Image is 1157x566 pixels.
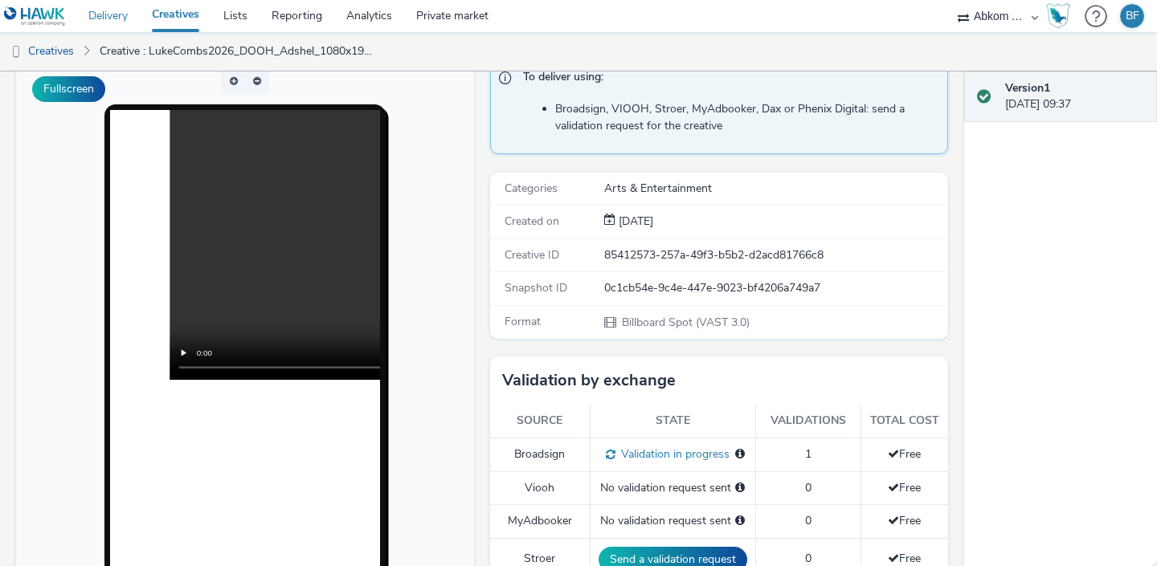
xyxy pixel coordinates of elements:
[805,551,812,566] span: 0
[32,76,105,102] button: Fullscreen
[92,32,381,71] a: Creative : LukeCombs2026_DOOH_Adshel_1080x1920_5s
[599,480,747,496] div: No validation request sent
[888,513,921,528] span: Free
[888,551,921,566] span: Free
[1126,4,1139,28] div: BF
[805,513,812,528] span: 0
[490,438,590,471] td: Broadsign
[604,181,946,197] div: Arts & Entertainment
[590,405,755,438] th: State
[505,280,567,295] span: Snapshot ID
[1046,3,1070,29] img: Hawk Academy
[805,446,812,462] span: 1
[555,101,939,134] li: Broadsign, VIOOH, Stroer, MyAdbooker, Dax or Phenix Digital: send a validation request for the cr...
[735,513,745,529] div: Please select a deal below and click on Send to send a validation request to MyAdbooker.
[615,214,653,230] div: Creation 15 October 2025, 09:37
[615,214,653,229] span: [DATE]
[620,315,750,330] span: Billboard Spot (VAST 3.0)
[599,513,747,529] div: No validation request sent
[490,405,590,438] th: Source
[755,405,861,438] th: Validations
[735,480,745,496] div: Please select a deal below and click on Send to send a validation request to Viooh.
[505,181,558,196] span: Categories
[502,369,676,393] h3: Validation by exchange
[505,247,559,263] span: Creative ID
[888,446,921,462] span: Free
[615,446,730,462] span: Validation in progress
[1005,80,1144,113] div: [DATE] 09:37
[505,314,541,329] span: Format
[888,480,921,495] span: Free
[4,6,66,26] img: undefined Logo
[505,214,559,229] span: Created on
[861,405,948,438] th: Total cost
[523,69,931,90] span: To deliver using:
[490,471,590,504] td: Viooh
[1005,80,1050,96] strong: Version 1
[1046,3,1077,29] a: Hawk Academy
[8,44,24,60] img: dooh
[604,247,946,263] div: 85412573-257a-49f3-b5b2-d2acd81766c8
[604,280,946,296] div: 0c1cb54e-9c4e-447e-9023-bf4206a749a7
[490,505,590,538] td: MyAdbooker
[805,480,812,495] span: 0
